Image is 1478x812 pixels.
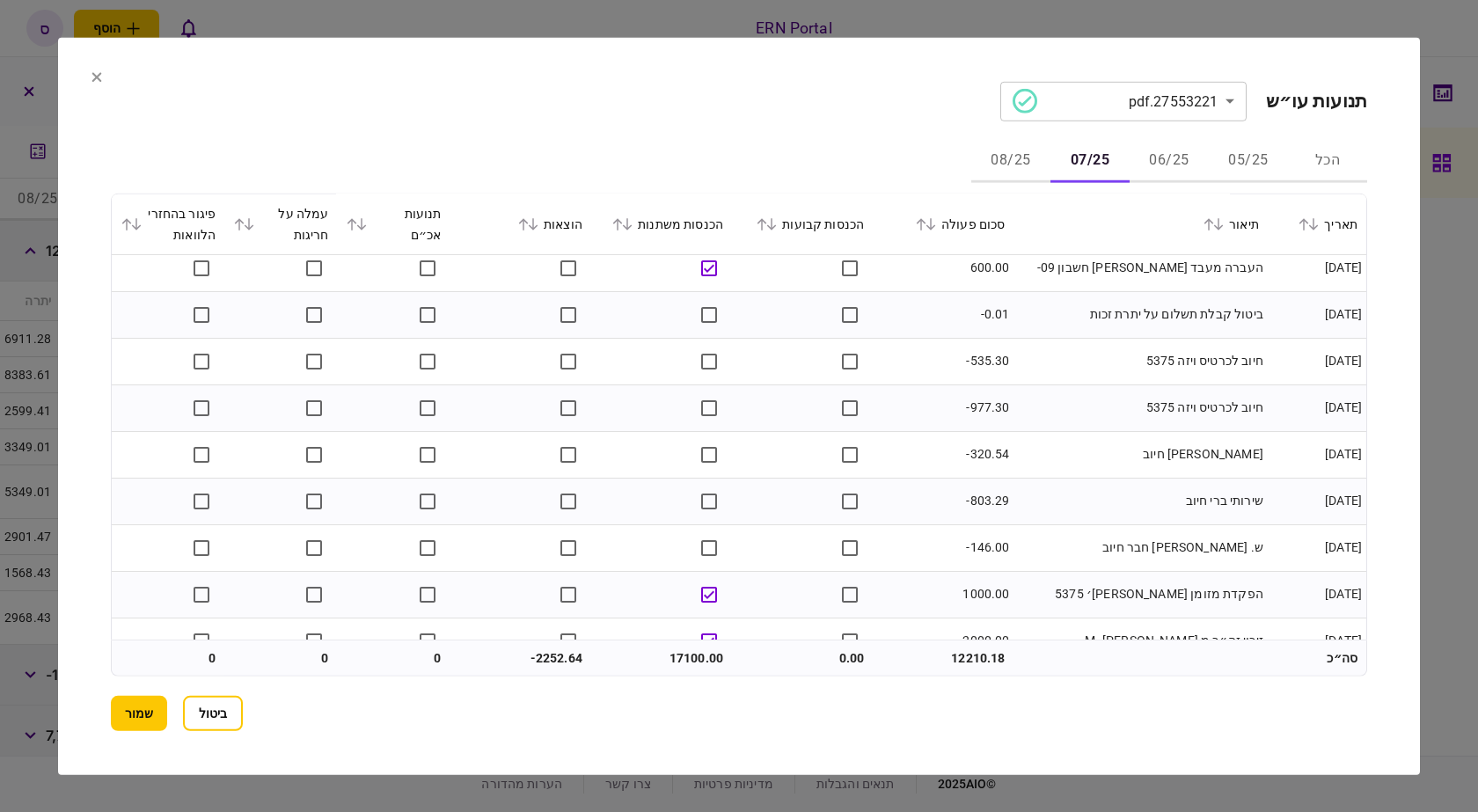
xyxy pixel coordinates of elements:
td: 0 [112,640,224,676]
button: 08/25 [971,140,1050,182]
td: 0.00 [732,640,873,676]
button: שמור [111,696,167,731]
td: ביטול קבלת תשלום על יתרת זכות [1013,291,1267,338]
td: -320.54 [873,431,1013,478]
td: 2000.00 [873,618,1013,664]
td: 12210.18 [873,640,1013,676]
td: -146.00 [873,524,1013,571]
td: -2252.64 [450,640,591,676]
td: העברה מעבד [PERSON_NAME] חשבון 09- [1013,245,1267,291]
td: 1000.00 [873,571,1013,618]
div: סכום פעולה [882,213,1005,234]
td: חיוב לכרטיס ויזה 5375 [1013,338,1267,384]
button: הכל [1288,140,1367,182]
button: 05/25 [1209,140,1288,182]
td: 0 [224,640,337,676]
td: -535.30 [873,338,1013,384]
td: 0 [337,640,450,676]
td: [DATE] [1268,384,1366,431]
td: סה״כ [1268,640,1366,676]
td: [DATE] [1268,524,1366,571]
td: הפקדת מזומן [PERSON_NAME]׳ 5375 [1013,571,1267,618]
td: ש. [PERSON_NAME] חבר חיוב [1013,524,1267,571]
div: הוצאות [459,213,582,234]
td: [DATE] [1268,571,1366,618]
div: תנועות אכ״ם [346,202,441,245]
div: עמלה על חריגות [233,202,328,245]
div: הכנסות משתנות [600,213,723,234]
div: 27553221.pdf [1013,89,1218,113]
td: -0.01 [873,291,1013,338]
div: תיאור [1022,213,1258,234]
td: [DATE] [1268,291,1366,338]
h2: תנועות עו״ש [1266,90,1367,112]
button: 07/25 [1050,140,1130,182]
button: ביטול [183,696,243,731]
td: [DATE] [1268,431,1366,478]
div: הכנסות קבועות [741,213,864,234]
td: [DATE] [1268,338,1366,384]
td: [DATE] [1268,478,1366,524]
td: [DATE] [1268,618,1366,664]
td: -977.30 [873,384,1013,431]
td: [PERSON_NAME] חיוב [1013,431,1267,478]
div: פיגור בהחזרי הלוואות [121,202,216,245]
div: תאריך [1277,213,1357,234]
td: 600.00 [873,245,1013,291]
td: 17100.00 [591,640,732,676]
td: -803.29 [873,478,1013,524]
td: [DATE] [1268,245,1366,291]
td: זיכוי זה״ב מ [PERSON_NAME] .M [1013,618,1267,664]
td: שירותי ברי חיוב [1013,478,1267,524]
td: חיוב לכרטיס ויזה 5375 [1013,384,1267,431]
button: 06/25 [1130,140,1209,182]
